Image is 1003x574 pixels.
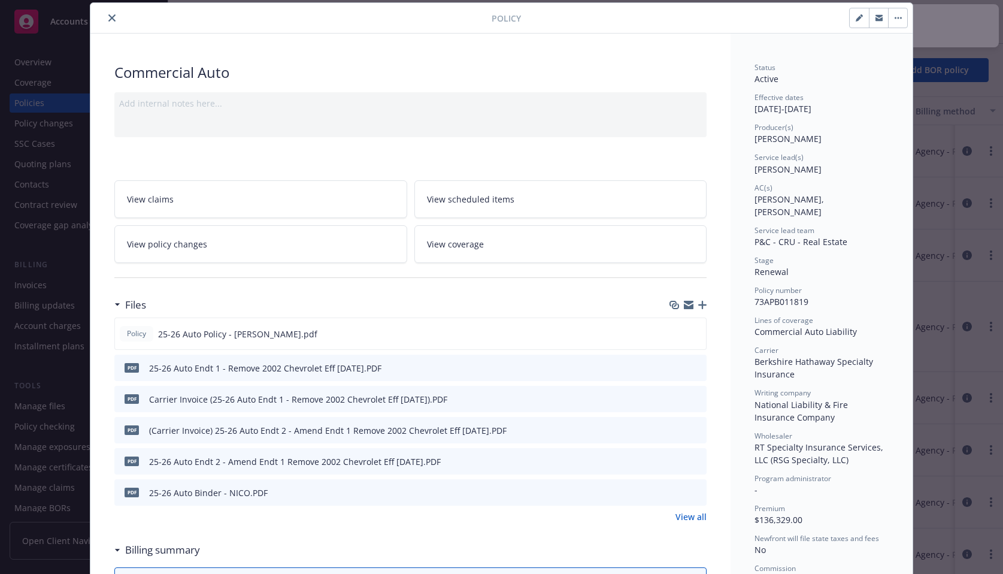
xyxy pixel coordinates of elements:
a: View all [675,510,707,523]
span: View scheduled items [427,193,514,206]
span: Newfront will file state taxes and fees [754,533,879,543]
span: Effective dates [754,92,804,102]
span: Wholesaler [754,431,792,441]
h3: Files [125,297,146,313]
button: preview file [691,455,702,468]
span: Carrier [754,345,778,355]
span: PDF [125,425,139,434]
button: download file [672,362,681,374]
span: PDF [125,394,139,403]
button: close [105,11,119,25]
span: - [754,484,757,496]
span: 73APB011819 [754,296,808,307]
span: Service lead(s) [754,152,804,162]
span: View coverage [427,238,484,250]
div: Carrier Invoice (25-26 Auto Endt 1 - Remove 2002 Chevrolet Eff [DATE]).PDF [149,393,447,406]
div: [DATE] - [DATE] [754,92,889,115]
div: Files [114,297,146,313]
button: download file [672,487,681,499]
span: Program administrator [754,473,831,484]
span: Renewal [754,266,789,277]
button: preview file [691,393,702,406]
span: AC(s) [754,183,772,193]
button: download file [671,328,681,340]
span: [PERSON_NAME], [PERSON_NAME] [754,194,826,217]
div: 25-26 Auto Endt 2 - Amend Endt 1 Remove 2002 Chevrolet Eff [DATE].PDF [149,455,441,468]
button: download file [672,424,681,437]
span: [PERSON_NAME] [754,133,822,144]
span: PDF [125,457,139,466]
span: Stage [754,255,774,265]
button: preview file [691,362,702,374]
div: 25-26 Auto Endt 1 - Remove 2002 Chevrolet Eff [DATE].PDF [149,362,381,374]
div: Add internal notes here... [119,97,702,110]
span: View policy changes [127,238,207,250]
span: Commission [754,563,796,573]
div: Commercial Auto Liability [754,325,889,338]
div: (Carrier Invoice) 25-26 Auto Endt 2 - Amend Endt 1 Remove 2002 Chevrolet Eff [DATE].PDF [149,424,507,437]
span: National Liability & Fire Insurance Company [754,399,850,423]
span: Producer(s) [754,122,793,132]
span: Status [754,62,775,72]
span: P&C - CRU - Real Estate [754,236,847,247]
div: Commercial Auto [114,62,707,83]
button: preview file [690,328,701,340]
span: Lines of coverage [754,315,813,325]
span: Service lead team [754,225,814,235]
a: View scheduled items [414,180,707,218]
span: No [754,544,766,555]
button: preview file [691,424,702,437]
span: View claims [127,193,174,206]
a: View policy changes [114,225,407,263]
span: 25-26 Auto Policy - [PERSON_NAME].pdf [158,328,317,340]
span: Policy [125,328,149,339]
span: $136,329.00 [754,514,802,525]
span: [PERSON_NAME] [754,164,822,175]
h3: Billing summary [125,542,200,558]
span: Premium [754,503,785,513]
span: Policy [492,12,521,25]
span: PDF [125,363,139,372]
div: 25-26 Auto Binder - NICO.PDF [149,487,268,499]
a: View coverage [414,225,707,263]
button: download file [672,393,681,406]
div: Billing summary [114,542,200,558]
span: Active [754,73,778,84]
button: preview file [691,487,702,499]
span: Writing company [754,388,811,398]
span: Policy number [754,285,802,295]
a: View claims [114,180,407,218]
span: PDF [125,488,139,497]
span: Berkshire Hathaway Specialty Insurance [754,356,875,380]
span: RT Specialty Insurance Services, LLC (RSG Specialty, LLC) [754,442,886,466]
button: download file [672,455,681,468]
